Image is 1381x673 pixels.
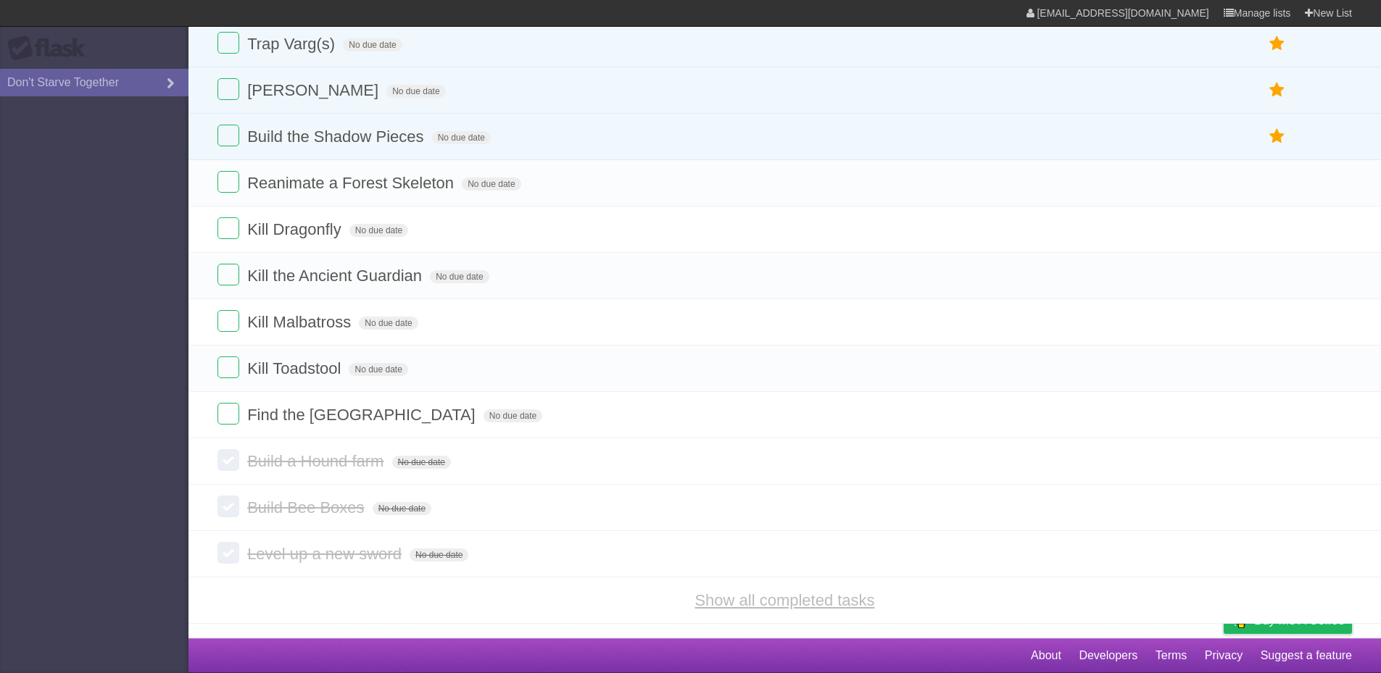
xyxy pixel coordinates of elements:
span: No due date [386,85,445,98]
label: Done [217,542,239,564]
span: Build Bee Boxes [247,498,368,517]
span: Kill the Ancient Guardian [247,267,426,285]
a: Developers [1079,642,1137,669]
span: Kill Malbatross [247,313,354,331]
a: Privacy [1205,642,1243,669]
span: [PERSON_NAME] [247,81,382,99]
span: Build the Shadow Pieces [247,128,427,146]
a: Show all completed tasks [694,591,874,609]
label: Star task [1264,32,1291,56]
span: No due date [359,317,418,330]
span: No due date [484,409,542,422]
span: No due date [432,131,491,144]
span: Build a Hound farm [247,452,387,470]
label: Done [217,217,239,239]
span: No due date [343,38,402,51]
label: Done [217,171,239,193]
label: Done [217,125,239,146]
span: No due date [410,548,468,561]
label: Done [217,496,239,517]
label: Star task [1264,125,1291,149]
label: Done [217,403,239,425]
span: Kill Toadstool [247,359,344,377]
span: Buy me a coffee [1254,608,1345,633]
label: Done [217,264,239,285]
span: No due date [373,502,431,515]
span: Reanimate a Forest Skeleton [247,174,457,192]
span: No due date [430,270,489,283]
label: Star task [1264,78,1291,102]
span: Level up a new sword [247,545,405,563]
a: Terms [1156,642,1187,669]
label: Done [217,356,239,378]
span: No due date [349,363,407,376]
span: No due date [392,456,451,469]
span: No due date [349,224,408,237]
span: Kill Dragonfly [247,220,345,238]
div: Flask [7,35,94,62]
a: About [1031,642,1061,669]
span: Trap Varg(s) [247,35,339,53]
label: Done [217,449,239,471]
span: Find the [GEOGRAPHIC_DATA] [247,406,479,424]
label: Done [217,32,239,54]
span: No due date [462,177,521,191]
label: Done [217,78,239,100]
label: Done [217,310,239,332]
a: Suggest a feature [1261,642,1352,669]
